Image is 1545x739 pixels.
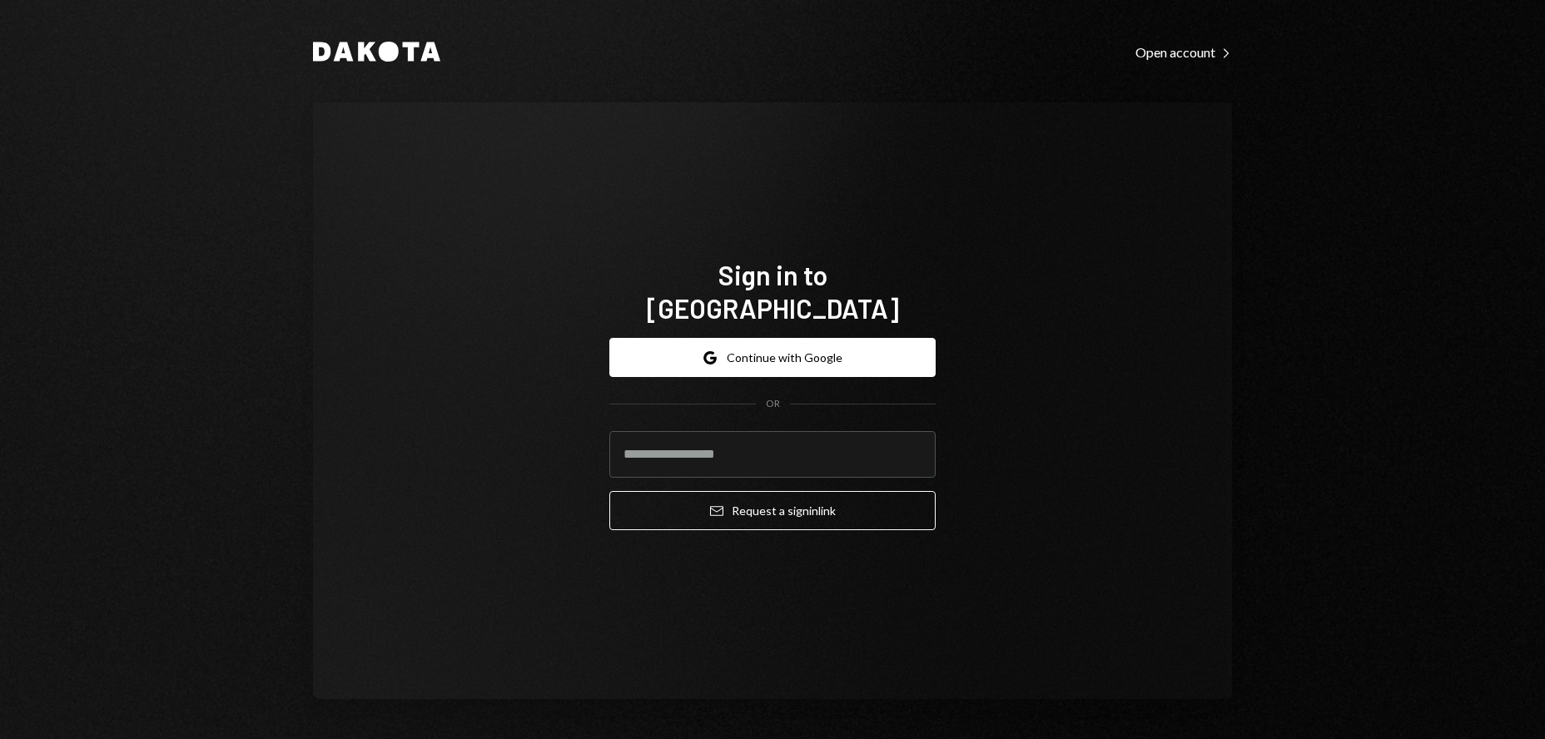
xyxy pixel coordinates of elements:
h1: Sign in to [GEOGRAPHIC_DATA] [609,258,936,325]
a: Open account [1135,42,1232,61]
button: Continue with Google [609,338,936,377]
button: Request a signinlink [609,491,936,530]
div: Open account [1135,44,1232,61]
div: OR [766,397,780,411]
